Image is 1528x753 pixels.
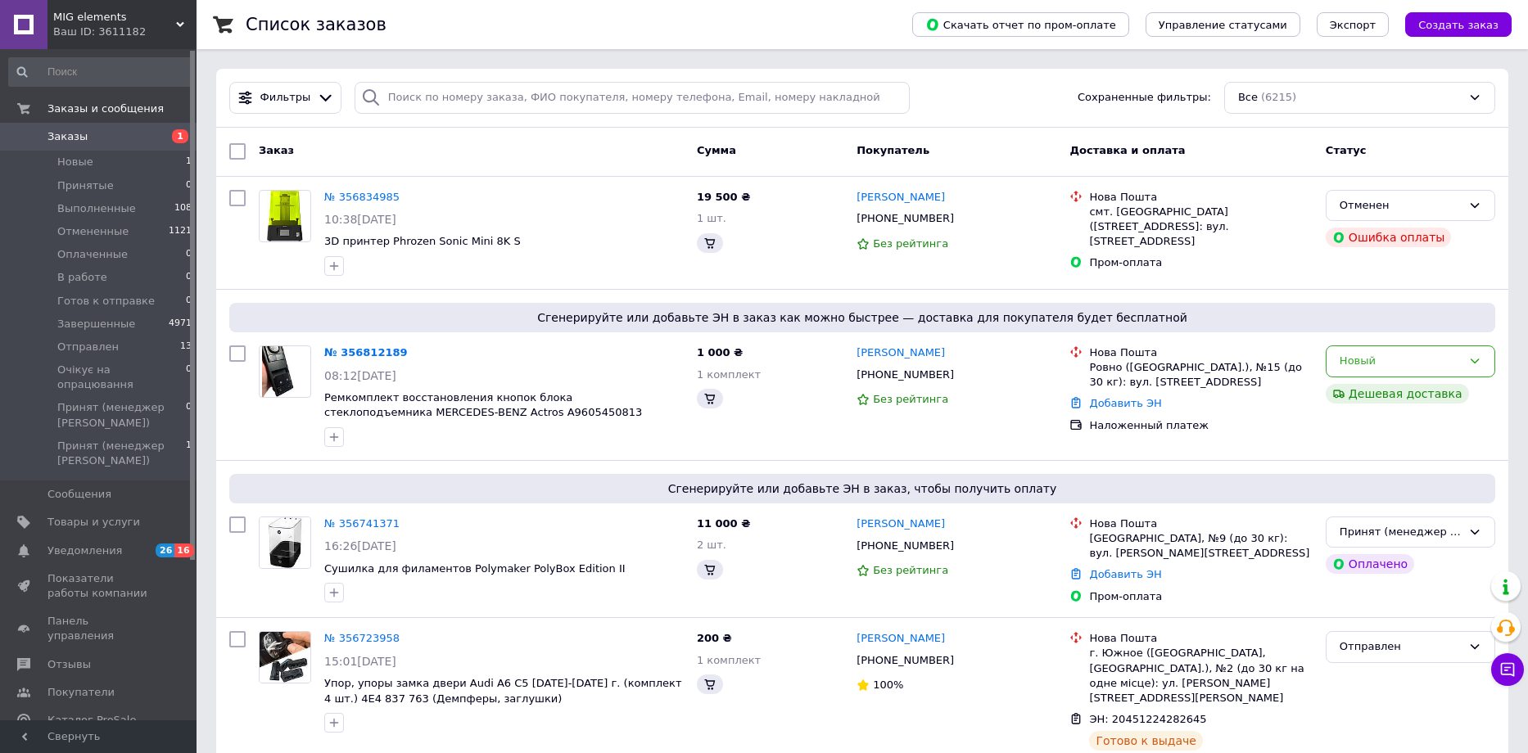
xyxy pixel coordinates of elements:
span: 1 [186,439,192,468]
span: Готов к отправке [57,294,155,309]
a: Фото товару [259,631,311,683]
a: Фото товару [259,516,311,569]
img: Фото товару [267,191,302,241]
span: Отмененные [57,224,129,239]
span: Завершенные [57,317,135,331]
a: [PERSON_NAME] [857,631,945,647]
button: Чат с покупателем [1491,653,1524,686]
span: Уведомления [47,543,122,558]
span: 1 000 ₴ [697,346,743,358]
a: [PERSON_NAME] [857,516,945,532]
span: Заказ [259,144,294,156]
span: Оплаченные [57,247,128,262]
a: [PERSON_NAME] [857,345,945,361]
span: Без рейтинга [873,237,948,250]
span: Очікує на опрацювання [57,363,186,392]
span: Сумма [697,144,736,156]
span: MIG elements [53,10,176,25]
a: Сушилка для филаментов Polymaker PolyBox Edition II [324,562,626,575]
span: Отправлен [57,340,119,354]
span: Сгенерируйте или добавьте ЭН в заказ как можно быстрее — доставка для покупателя будет бесплатной [236,309,1489,326]
a: Упор, упоры замка двери Audi A6 C5 [DATE]-[DATE] г. (комплект 4 шт.) 4E4 837 763 (Демпферы, заглу... [324,677,681,705]
span: Статус [1326,144,1367,156]
h1: Список заказов [246,15,387,34]
div: [GEOGRAPHIC_DATA], №9 (до 30 кг): вул. [PERSON_NAME][STREET_ADDRESS] [1089,531,1312,561]
div: Оплачено [1326,554,1414,574]
span: Доставка и оплата [1069,144,1185,156]
div: [PHONE_NUMBER] [853,650,957,671]
span: 1 шт. [697,212,726,224]
a: № 356812189 [324,346,408,358]
span: 108 [174,201,192,216]
span: Принят (менеджер [PERSON_NAME]) [57,400,186,430]
div: Отменен [1340,197,1462,214]
div: [PHONE_NUMBER] [853,364,957,386]
span: Покупатели [47,685,115,700]
button: Создать заказ [1405,12,1512,37]
span: 11 000 ₴ [697,517,750,530]
div: Готово к выдаче [1089,731,1202,751]
span: Показатели работы компании [47,571,151,601]
span: 1121 [169,224,192,239]
span: Выполненные [57,201,136,216]
div: [PHONE_NUMBER] [853,208,957,229]
a: № 356723958 [324,632,400,644]
span: 100% [873,679,903,691]
span: 13 [180,340,192,354]
span: 26 [156,543,174,557]
div: г. Южное ([GEOGRAPHIC_DATA], [GEOGRAPHIC_DATA].), №2 (до 30 кг на одне місце): ул. [PERSON_NAME][... [1089,646,1312,706]
span: Принят (менеджер [PERSON_NAME]) [57,439,186,468]
span: 1 комплект [697,368,761,381]
div: Нова Пошта [1089,345,1312,360]
span: Создать заказ [1418,19,1499,31]
span: 0 [186,400,192,430]
a: Ремкомплект восстановления кнопок блока стеклоподъемника MERCEDES-BENZ Actros A9605450813 [324,391,642,419]
span: ЭН: 20451224282645 [1089,713,1206,725]
img: Фото товару [262,346,307,397]
div: Пром-оплата [1089,589,1312,604]
a: 3D принтер Phrozen Sonic Mini 8K S [324,235,521,247]
span: 0 [186,363,192,392]
span: 0 [186,247,192,262]
span: 1 [172,129,188,143]
span: Фильтры [260,90,311,106]
span: 1 комплект [697,654,761,666]
span: 0 [186,294,192,309]
span: 2 шт. [697,539,726,551]
img: Фото товару [260,632,310,683]
span: 1 [186,155,192,169]
span: Без рейтинга [873,393,948,405]
span: 200 ₴ [697,632,732,644]
a: № 356834985 [324,191,400,203]
div: Нова Пошта [1089,631,1312,646]
input: Поиск по номеру заказа, ФИО покупателя, номеру телефона, Email, номеру накладной [355,82,910,114]
span: 16 [174,543,193,557]
div: Дешевая доставка [1326,384,1469,404]
div: Принят (менеджер Михаил) [1340,524,1462,541]
div: смт. [GEOGRAPHIC_DATA] ([STREET_ADDRESS]: вул. [STREET_ADDRESS] [1089,205,1312,250]
span: Заказы и сообщения [47,101,164,116]
div: [PHONE_NUMBER] [853,535,957,557]
span: (6215) [1261,91,1296,103]
span: Сгенерируйте или добавьте ЭН в заказ, чтобы получить оплату [236,480,1489,497]
span: 08:12[DATE] [324,369,396,382]
a: Добавить ЭН [1089,568,1161,580]
span: 10:38[DATE] [324,213,396,226]
div: Ошибка оплаты [1326,228,1452,247]
span: Управление статусами [1159,19,1287,31]
button: Экспорт [1317,12,1389,37]
button: Скачать отчет по пром-оплате [912,12,1129,37]
img: Фото товару [260,517,310,568]
span: 0 [186,270,192,285]
span: 0 [186,178,192,193]
div: Пром-оплата [1089,255,1312,270]
span: 16:26[DATE] [324,539,396,552]
a: [PERSON_NAME] [857,190,945,205]
div: Ваш ID: 3611182 [53,25,197,39]
span: Все [1238,90,1258,106]
div: Нова Пошта [1089,190,1312,205]
a: Добавить ЭН [1089,397,1161,409]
